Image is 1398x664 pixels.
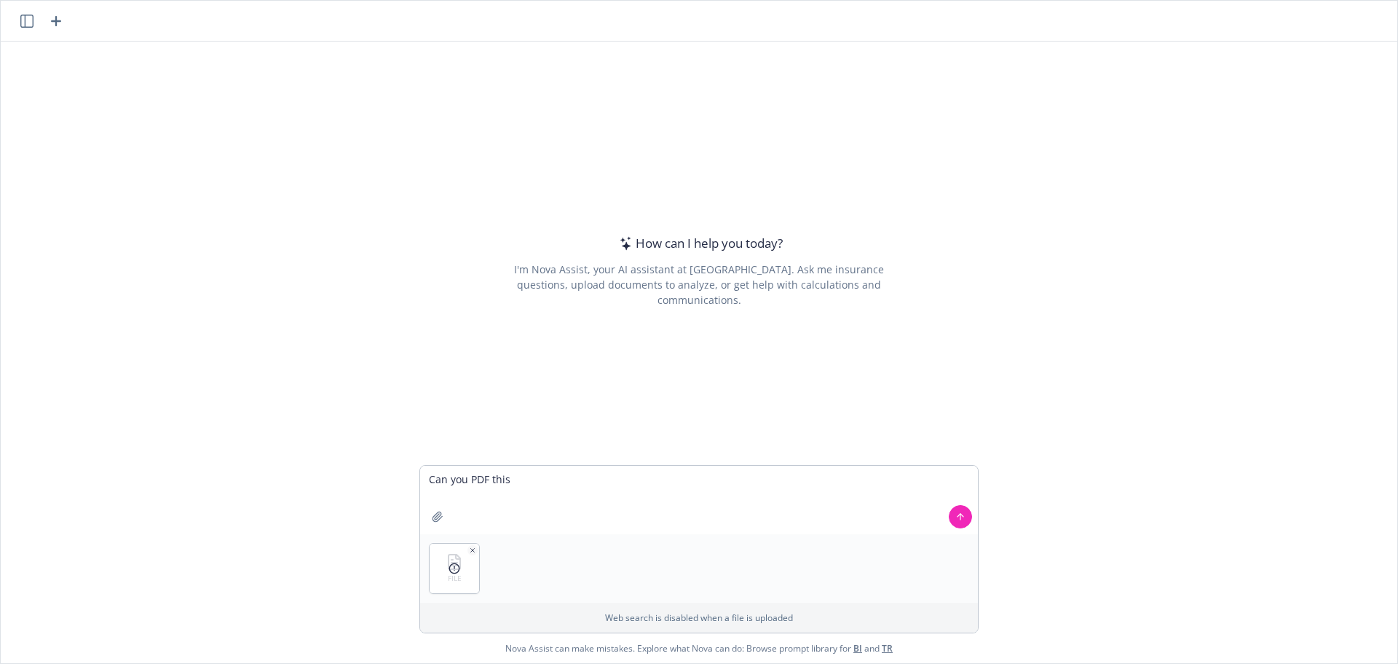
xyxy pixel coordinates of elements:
[420,466,978,534] textarea: Can you PDF this
[882,642,893,655] a: TR
[853,642,862,655] a: BI
[494,262,904,308] div: I'm Nova Assist, your AI assistant at [GEOGRAPHIC_DATA]. Ask me insurance questions, upload docum...
[429,612,969,624] p: Web search is disabled when a file is uploaded
[615,234,783,253] div: How can I help you today?
[7,633,1391,663] span: Nova Assist can make mistakes. Explore what Nova can do: Browse prompt library for and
